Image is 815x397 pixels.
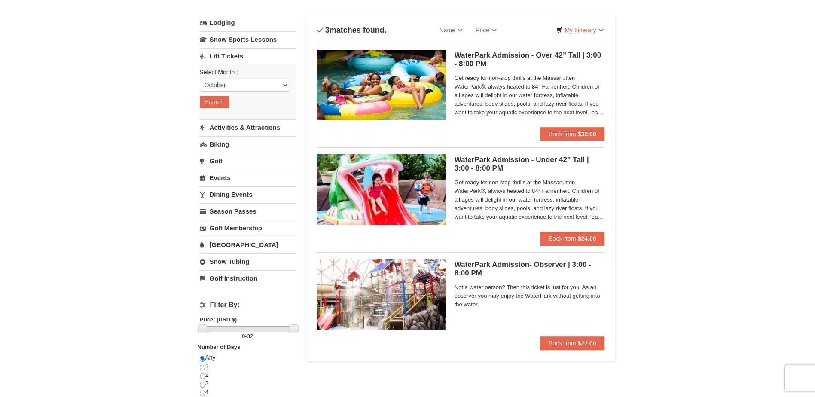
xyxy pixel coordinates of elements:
[200,316,237,323] strong: Price: (USD $)
[578,235,596,242] strong: $24.00
[433,21,469,39] a: Name
[200,68,289,76] label: Select Month :
[317,26,387,34] h4: matches found.
[200,31,296,47] a: Snow Sports Lessons
[200,119,296,135] a: Activities & Attractions
[200,270,296,286] a: Golf Instruction
[317,259,446,330] img: 6619917-1407-941696cb.jpg
[200,253,296,269] a: Snow Tubing
[455,74,605,117] span: Get ready for non-stop thrills at the Massanutten WaterPark®, always heated to 84° Fahrenheit. Ch...
[200,301,296,309] h4: Filter By:
[540,232,605,245] button: Book from $24.00
[247,333,253,339] span: 32
[242,333,245,339] span: 0
[200,237,296,253] a: [GEOGRAPHIC_DATA]
[198,344,241,350] strong: Number of Days
[578,131,596,137] strong: $32.00
[469,21,503,39] a: Price
[540,336,605,350] button: Book from $22.00
[455,178,605,221] span: Get ready for non-stop thrills at the Massanutten WaterPark®, always heated to 84° Fahrenheit. Ch...
[317,50,446,120] img: 6619917-1563-e84d971f.jpg
[455,51,605,68] h5: WaterPark Admission - Over 42” Tall | 3:00 - 8:00 PM
[455,260,605,278] h5: WaterPark Admission- Observer | 3:00 - 8:00 PM
[551,24,609,37] a: My Itinerary
[200,186,296,202] a: Dining Events
[200,15,296,31] a: Lodging
[549,131,576,137] span: Book from
[200,332,296,341] label: -
[200,153,296,169] a: Golf
[200,220,296,236] a: Golf Membership
[455,283,605,309] span: Not a water person? Then this ticket is just for you. As an observer you may enjoy the WaterPark ...
[540,127,605,141] button: Book from $32.00
[549,235,576,242] span: Book from
[325,26,330,34] span: 3
[200,136,296,152] a: Biking
[200,170,296,186] a: Events
[549,340,576,347] span: Book from
[200,48,296,64] a: Lift Tickets
[578,340,596,347] strong: $22.00
[200,96,229,108] button: Search
[200,203,296,219] a: Season Passes
[317,154,446,225] img: 6619917-1391-b04490f2.jpg
[455,156,605,173] h5: WaterPark Admission - Under 42” Tall | 3:00 - 8:00 PM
